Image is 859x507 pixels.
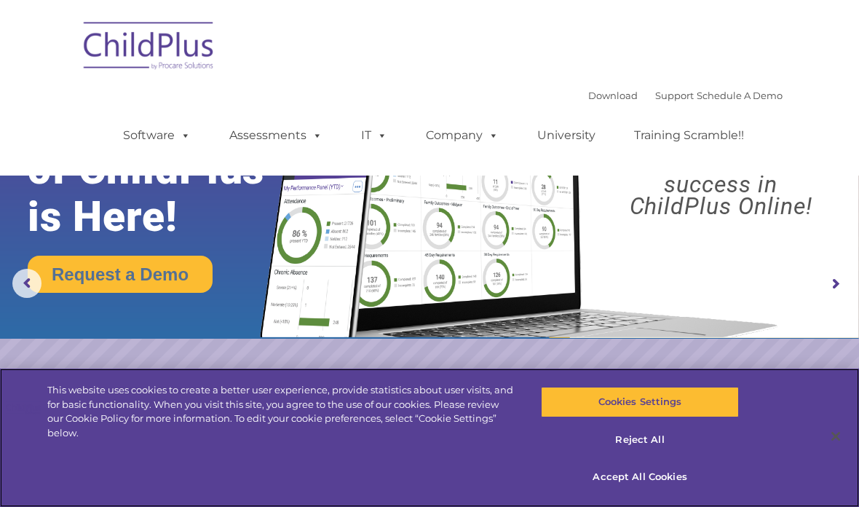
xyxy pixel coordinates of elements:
[697,90,783,101] a: Schedule A Demo
[541,387,738,417] button: Cookies Settings
[820,420,852,452] button: Close
[588,90,783,101] font: |
[28,256,213,293] a: Request a Demo
[619,121,759,150] a: Training Scramble!!
[347,121,402,150] a: IT
[215,121,337,150] a: Assessments
[588,90,638,101] a: Download
[28,98,302,240] rs-layer: The Future of ChildPlus is Here!
[411,121,513,150] a: Company
[47,383,515,440] div: This website uses cookies to create a better user experience, provide statistics about user visit...
[523,121,610,150] a: University
[541,425,738,455] button: Reject All
[108,121,205,150] a: Software
[541,462,738,492] button: Accept All Cookies
[593,108,848,217] rs-layer: Boost your productivity and streamline your success in ChildPlus Online!
[655,90,694,101] a: Support
[76,12,222,84] img: ChildPlus by Procare Solutions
